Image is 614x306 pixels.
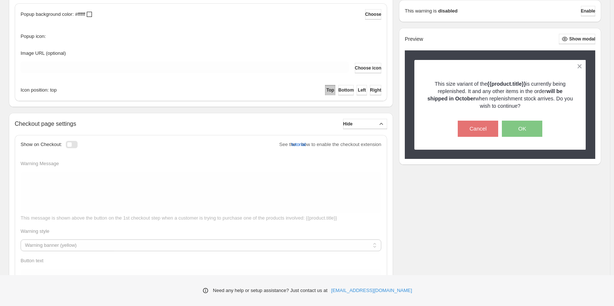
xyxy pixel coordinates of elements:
span: Icon position: top [21,86,57,94]
p: This size variant of the is currently being replenished. It and any other items in the order when... [427,80,573,110]
button: Bottom [338,85,354,95]
button: Choose [365,9,381,19]
span: tutorial [291,141,306,148]
button: Top [325,85,335,95]
strong: {{product.title}} [487,81,526,87]
h2: Checkout page settings [15,120,76,127]
p: See the how to enable the checkout extension [279,141,381,148]
span: Hide [343,121,353,127]
button: tutorial [291,139,306,150]
p: Popup background color: #ffffff [21,11,85,18]
button: Hide [343,119,387,129]
span: Popup icon: [21,33,46,40]
button: Enable [581,6,595,16]
span: Choose icon [355,65,381,71]
button: Left [357,85,367,95]
strong: disabled [438,7,458,15]
p: Show on Checkout: [21,141,62,148]
button: OK [502,121,542,137]
span: Image URL (optional) [21,50,66,56]
button: Show modal [559,34,595,44]
h2: Preview [405,36,423,42]
span: Show modal [569,36,595,42]
button: Choose icon [355,63,381,73]
span: Enable [581,8,595,14]
body: Rich Text Area. Press ALT-0 for help. [3,6,369,19]
a: [EMAIL_ADDRESS][DOMAIN_NAME] [331,287,412,294]
span: Right [370,87,381,93]
button: Cancel [458,121,498,137]
span: Top [326,87,334,93]
span: Left [358,87,366,93]
p: This warning is [405,7,437,15]
button: Right [370,85,381,95]
span: Choose [365,11,381,17]
span: Bottom [338,87,354,93]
